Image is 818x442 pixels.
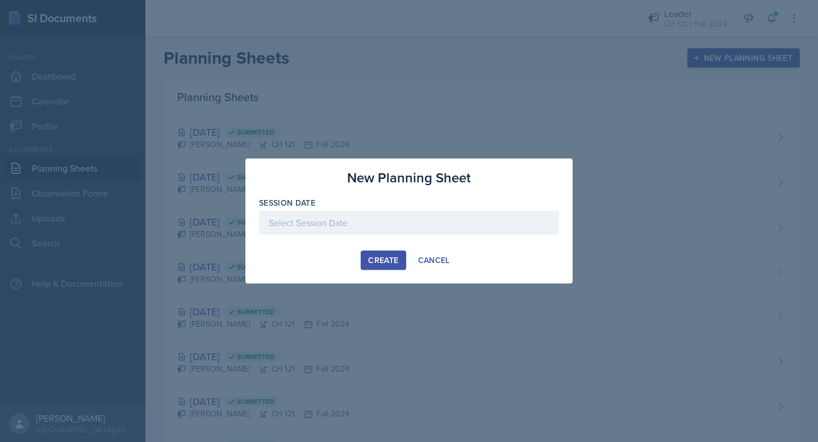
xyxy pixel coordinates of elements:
[368,256,398,265] div: Create
[418,256,450,265] div: Cancel
[347,168,471,188] h3: New Planning Sheet
[411,251,457,270] button: Cancel
[361,251,406,270] button: Create
[259,197,315,209] label: Session Date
